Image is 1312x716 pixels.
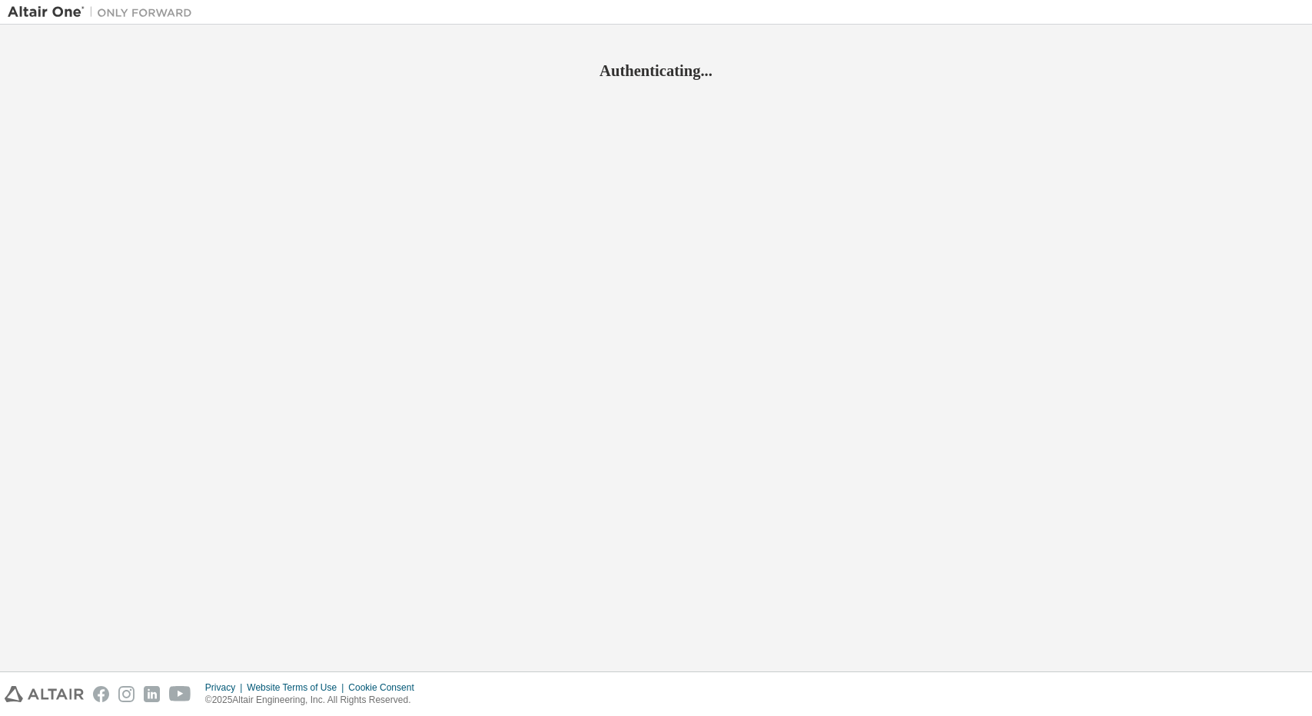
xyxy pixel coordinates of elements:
[247,681,348,694] div: Website Terms of Use
[93,686,109,702] img: facebook.svg
[205,694,423,707] p: © 2025 Altair Engineering, Inc. All Rights Reserved.
[5,686,84,702] img: altair_logo.svg
[8,5,200,20] img: Altair One
[8,61,1304,81] h2: Authenticating...
[118,686,135,702] img: instagram.svg
[144,686,160,702] img: linkedin.svg
[169,686,191,702] img: youtube.svg
[205,681,247,694] div: Privacy
[348,681,423,694] div: Cookie Consent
